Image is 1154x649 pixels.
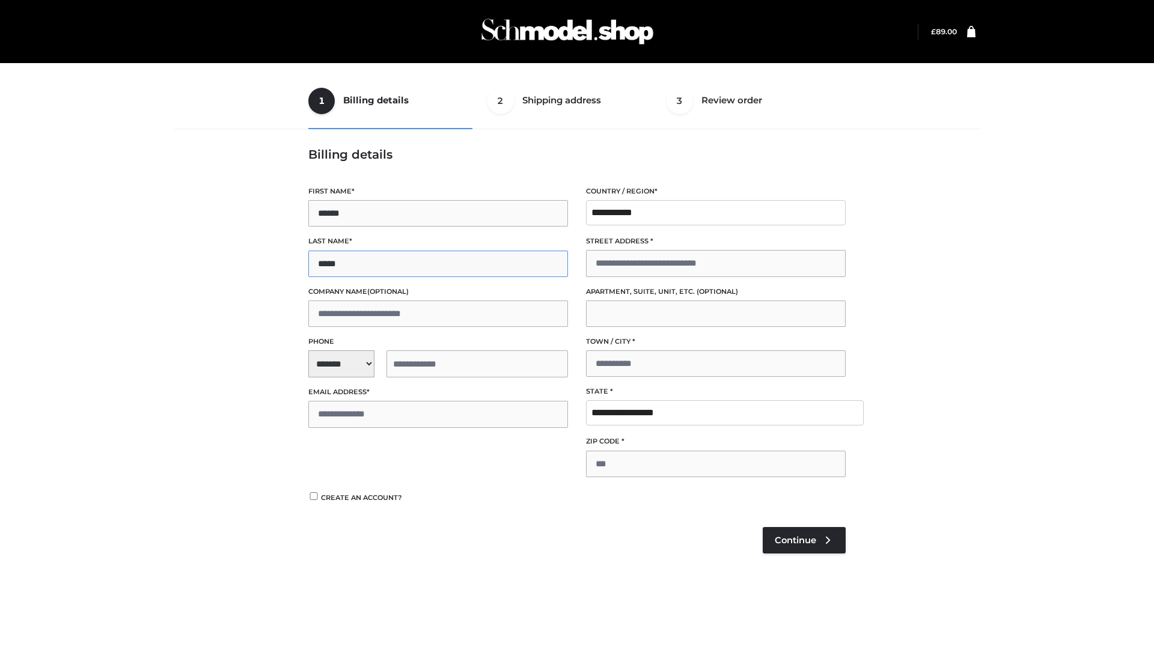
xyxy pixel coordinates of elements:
a: £89.00 [931,27,957,36]
a: Continue [763,527,846,553]
img: Schmodel Admin 964 [477,8,658,55]
label: Email address [308,386,568,398]
label: ZIP Code [586,436,846,447]
span: Continue [775,535,816,546]
label: First name [308,186,568,197]
h3: Billing details [308,147,846,162]
label: Company name [308,286,568,297]
span: £ [931,27,936,36]
label: Last name [308,236,568,247]
input: Create an account? [308,492,319,500]
span: Create an account? [321,493,402,502]
label: Town / City [586,336,846,347]
label: Country / Region [586,186,846,197]
bdi: 89.00 [931,27,957,36]
label: Street address [586,236,846,247]
label: State [586,386,846,397]
label: Phone [308,336,568,347]
label: Apartment, suite, unit, etc. [586,286,846,297]
span: (optional) [697,287,738,296]
span: (optional) [367,287,409,296]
